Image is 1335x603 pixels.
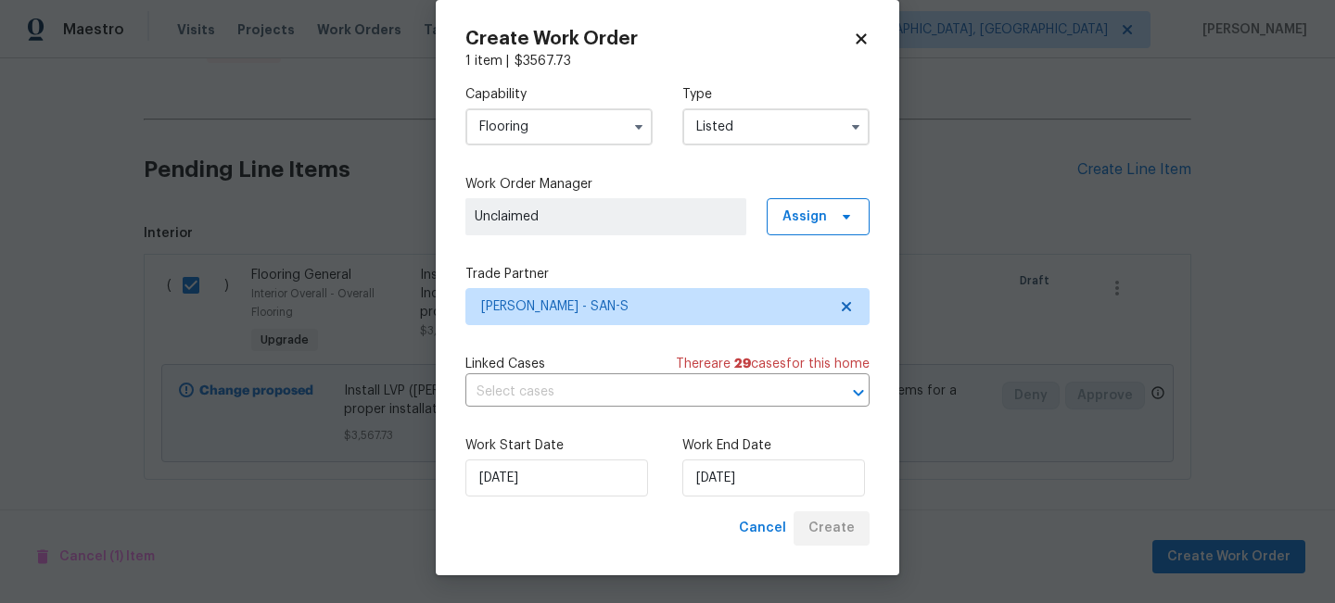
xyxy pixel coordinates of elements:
[515,55,571,68] span: $ 3567.73
[731,511,794,546] button: Cancel
[676,355,870,373] span: There are case s for this home
[845,380,871,406] button: Open
[682,436,870,455] label: Work End Date
[465,378,818,407] input: Select cases
[465,355,545,373] span: Linked Cases
[682,85,870,104] label: Type
[628,116,650,138] button: Show options
[465,108,653,145] input: Select...
[481,297,827,316] span: [PERSON_NAME] - SAN-S
[734,358,751,371] span: 29
[465,30,853,48] h2: Create Work Order
[465,436,653,455] label: Work Start Date
[682,108,870,145] input: Select...
[739,517,786,540] span: Cancel
[475,207,737,226] span: Unclaimed
[845,116,867,138] button: Show options
[465,52,870,70] div: 1 item |
[782,207,827,226] span: Assign
[465,459,648,496] input: M/D/YYYY
[682,459,865,496] input: M/D/YYYY
[465,85,653,104] label: Capability
[465,175,870,194] label: Work Order Manager
[465,265,870,283] label: Trade Partner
